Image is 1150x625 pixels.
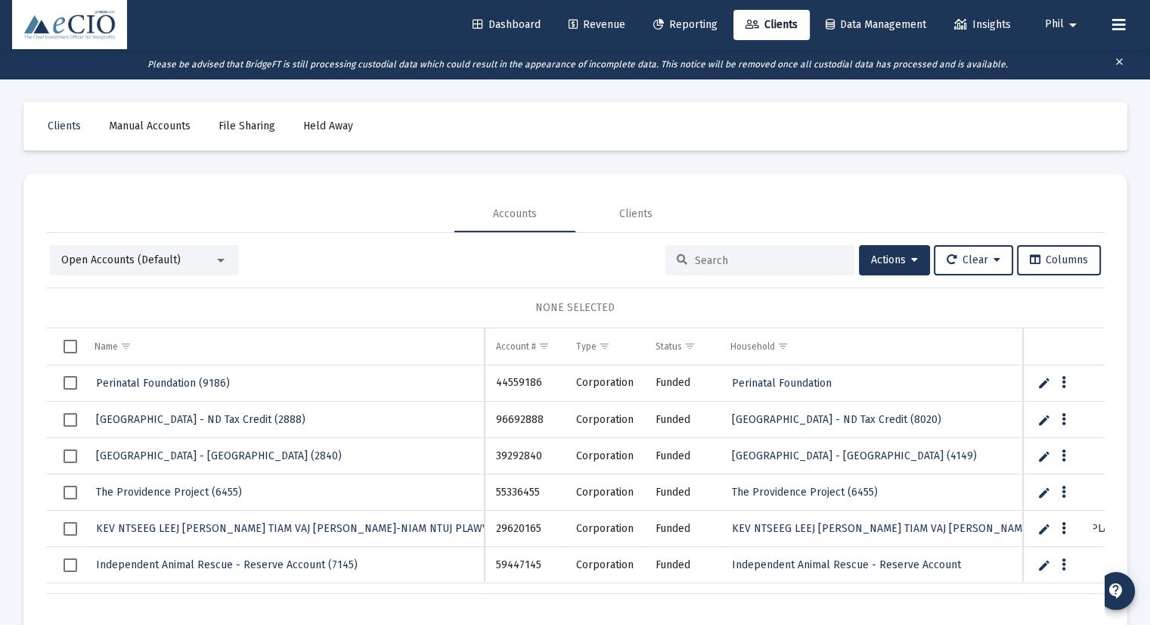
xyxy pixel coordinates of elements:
[826,18,926,31] span: Data Management
[303,120,353,132] span: Held Away
[95,554,359,576] a: Independent Animal Rescue - Reserve Account (7145)
[95,445,343,467] a: [GEOGRAPHIC_DATA] - [GEOGRAPHIC_DATA] (2840)
[147,59,1008,70] i: Please be advised that BridgeFT is still processing custodial data which could result in the appe...
[730,372,833,394] a: Perinatal Foundation
[566,547,645,583] td: Corporation
[566,583,645,620] td: Rollover IRA
[732,377,832,390] span: Perinatal Foundation
[569,18,625,31] span: Revenue
[64,486,77,499] div: Select row
[64,522,77,536] div: Select row
[684,340,696,352] span: Show filter options for column 'Status'
[653,18,718,31] span: Reporting
[1037,376,1051,390] a: Edit
[732,558,961,571] span: Independent Animal Rescue - Reserve Account
[954,18,1011,31] span: Insights
[1037,486,1051,499] a: Edit
[576,340,597,353] div: Type
[84,328,485,365] td: Column Name
[64,413,77,427] div: Select row
[656,340,682,353] div: Status
[656,558,709,573] div: Funded
[58,300,1093,316] div: NONE SELECTED
[95,481,243,503] a: The Providence Project (6455)
[641,10,730,40] a: Reporting
[36,111,93,141] a: Clients
[730,481,879,503] a: The Providence Project (6455)
[64,340,77,353] div: Select all
[538,340,549,352] span: Show filter options for column 'Account #'
[485,547,565,583] td: 59447145
[859,245,930,275] button: Actions
[493,207,537,222] div: Accounts
[1045,18,1064,31] span: Phil
[48,120,81,132] span: Clients
[1114,53,1125,76] mat-icon: clear
[96,413,305,426] span: [GEOGRAPHIC_DATA] - ND Tax Credit (2888)
[291,111,365,141] a: Held Away
[23,10,116,40] img: Dashboard
[64,376,77,390] div: Select row
[942,10,1023,40] a: Insights
[1107,582,1125,600] mat-icon: contact_support
[95,518,559,539] a: KEV NTSEEG LEEJ [PERSON_NAME] TIAM VAJ [PERSON_NAME]-NIAM NTUJ PLAWV YIS FAI (0165)
[695,254,843,267] input: Search
[120,340,132,352] span: Show filter options for column 'Name'
[485,511,565,547] td: 29620165
[599,340,610,352] span: Show filter options for column 'Type'
[777,340,789,352] span: Show filter options for column 'Household'
[95,340,118,353] div: Name
[619,207,652,222] div: Clients
[566,328,645,365] td: Column Type
[566,438,645,474] td: Corporation
[1037,522,1051,536] a: Edit
[95,409,307,431] a: [GEOGRAPHIC_DATA] - ND Tax Credit (2888)
[485,583,565,620] td: 76810429
[64,558,77,572] div: Select row
[96,449,342,462] span: [GEOGRAPHIC_DATA] - [GEOGRAPHIC_DATA] (2840)
[485,328,565,365] td: Column Account #
[64,449,77,463] div: Select row
[473,18,541,31] span: Dashboard
[730,445,978,467] a: [GEOGRAPHIC_DATA] - [GEOGRAPHIC_DATA] (4149)
[1037,449,1051,463] a: Edit
[730,340,775,353] div: Household
[1037,413,1051,427] a: Edit
[495,340,535,353] div: Account #
[814,10,938,40] a: Data Management
[730,554,962,576] a: Independent Animal Rescue - Reserve Account
[656,521,709,536] div: Funded
[732,449,977,462] span: [GEOGRAPHIC_DATA] - [GEOGRAPHIC_DATA] (4149)
[947,253,1000,266] span: Clear
[656,412,709,428] div: Funded
[109,120,191,132] span: Manual Accounts
[566,402,645,438] td: Corporation
[730,409,943,431] a: [GEOGRAPHIC_DATA] - ND Tax Credit (8020)
[566,474,645,511] td: Corporation
[720,328,1121,365] td: Column Household
[96,486,242,499] span: The Providence Project (6455)
[732,413,941,426] span: [GEOGRAPHIC_DATA] - ND Tax Credit (8020)
[656,485,709,500] div: Funded
[485,365,565,402] td: 44559186
[745,18,798,31] span: Clients
[96,558,358,571] span: Independent Animal Rescue - Reserve Account (7145)
[485,438,565,474] td: 39292840
[556,10,637,40] a: Revenue
[485,474,565,511] td: 55336455
[485,402,565,438] td: 96692888
[1037,558,1051,572] a: Edit
[97,111,203,141] a: Manual Accounts
[96,522,557,535] span: KEV NTSEEG LEEJ [PERSON_NAME] TIAM VAJ [PERSON_NAME]-NIAM NTUJ PLAWV YIS FAI (0165)
[1064,10,1082,40] mat-icon: arrow_drop_down
[733,10,810,40] a: Clients
[95,372,231,394] a: Perinatal Foundation (9186)
[61,253,181,266] span: Open Accounts (Default)
[1017,245,1101,275] button: Columns
[656,375,709,390] div: Funded
[1030,253,1088,266] span: Columns
[566,365,645,402] td: Corporation
[656,449,709,464] div: Funded
[934,245,1013,275] button: Clear
[1027,9,1100,39] button: Phil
